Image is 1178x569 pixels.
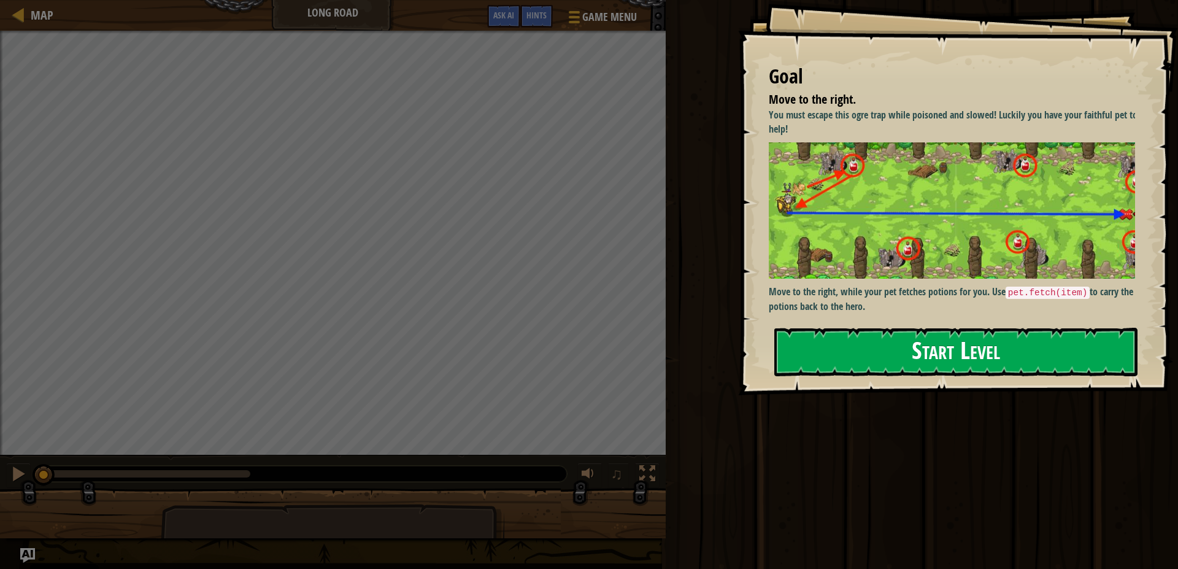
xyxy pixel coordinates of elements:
span: Game Menu [582,9,637,25]
button: Game Menu [559,5,644,34]
img: Long road [769,142,1145,279]
a: Map [25,7,53,23]
button: Adjust volume [577,463,602,488]
p: You must escape this ogre trap while poisoned and slowed! Luckily you have your faithful pet to h... [769,108,1145,136]
code: pet.fetch(item) [1006,287,1090,299]
li: Move to the right. [753,91,1132,109]
button: ♫ [608,463,629,488]
button: Ask AI [20,548,35,563]
button: Toggle fullscreen [635,463,660,488]
span: Hints [526,9,547,21]
div: Goal [769,63,1135,91]
button: Start Level [774,328,1138,376]
p: Move to the right, while your pet fetches potions for you. Use to carry the potions back to the h... [769,285,1145,313]
button: Ask AI [487,5,520,28]
span: Map [31,7,53,23]
span: Ask AI [493,9,514,21]
span: Move to the right. [769,91,856,107]
button: Ctrl + P: Pause [6,463,31,488]
span: ♫ [610,465,623,483]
